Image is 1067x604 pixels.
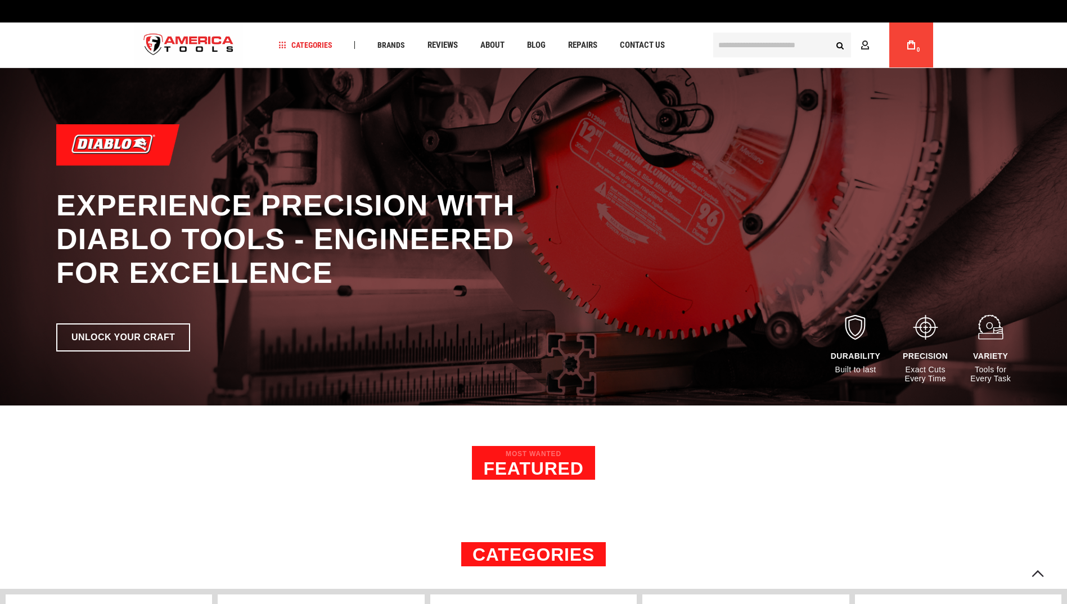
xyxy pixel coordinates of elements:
[377,41,405,49] span: Brands
[830,34,851,56] button: Search
[917,47,920,53] span: 0
[472,446,595,480] h2: Featured
[134,24,244,66] a: store logo
[903,351,948,360] div: PRECISION
[475,38,510,53] a: About
[427,41,458,49] span: Reviews
[273,38,337,53] a: Categories
[568,41,597,49] span: Repairs
[483,450,583,458] span: Most Wanted
[461,542,606,566] h2: Categories
[522,38,551,53] a: Blog
[901,22,922,67] a: 0
[422,38,463,53] a: Reviews
[527,41,546,49] span: Blog
[831,351,880,374] div: Built to last
[903,351,948,383] div: Exact Cuts Every Time
[563,38,602,53] a: Repairs
[134,24,244,66] img: America Tools
[970,351,1011,383] div: Tools for Every Task
[56,124,180,166] img: Diablo logo
[970,351,1011,360] div: VARIETY
[620,41,665,49] span: Contact Us
[278,41,332,49] span: Categories
[56,188,562,290] h1: Experience Precision with Diablo Tools - Engineered for Excellence
[480,41,505,49] span: About
[56,323,190,351] a: Unlock Your Craft
[831,351,880,360] div: DURABILITY
[372,38,410,53] a: Brands
[615,38,670,53] a: Contact Us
